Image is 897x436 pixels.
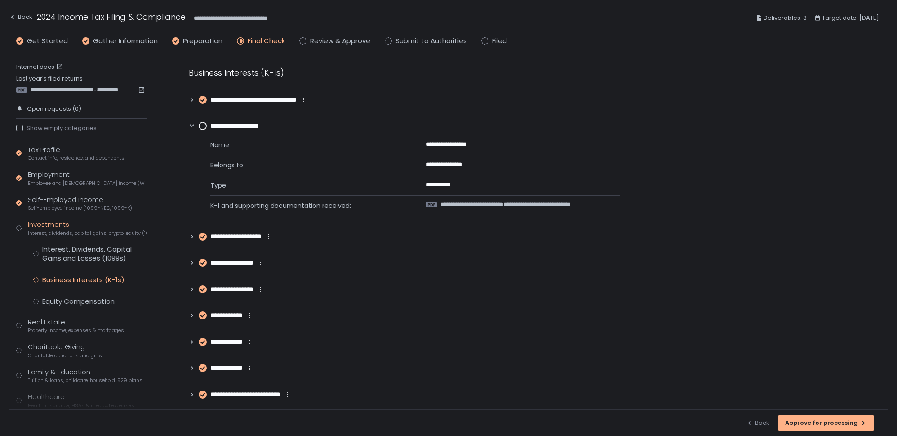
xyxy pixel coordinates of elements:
span: Get Started [27,36,68,46]
span: Name [210,140,404,149]
div: Equity Compensation [42,297,115,306]
span: Submit to Authorities [395,36,467,46]
a: Internal docs [16,63,65,71]
div: Charitable Giving [28,342,102,359]
div: Back [9,12,32,22]
div: Last year's filed returns [16,75,147,94]
button: Approve for processing [778,415,874,431]
div: Family & Education [28,367,142,384]
button: Back [9,11,32,26]
div: Employment [28,170,147,187]
div: Business Interests (K-1s) [42,275,124,284]
span: Gather Information [93,36,158,46]
button: Back [746,415,769,431]
h1: 2024 Income Tax Filing & Compliance [37,11,186,23]
span: K-1 and supporting documentation received: [210,201,404,210]
span: Self-employed income (1099-NEC, 1099-K) [28,205,132,211]
div: Tax Profile [28,145,124,162]
span: Preparation [183,36,222,46]
div: Investments [28,220,147,237]
div: Self-Employed Income [28,195,132,212]
div: Real Estate [28,317,124,334]
span: Interest, dividends, capital gains, crypto, equity (1099s, K-1s) [28,230,147,237]
div: Healthcare [28,392,134,409]
span: Charitable donations and gifts [28,352,102,359]
div: Business Interests (K-1s) [189,67,620,79]
span: Health insurance, HSAs & medical expenses [28,402,134,409]
span: Review & Approve [310,36,370,46]
span: Final Check [248,36,285,46]
span: Deliverables: 3 [764,13,807,23]
span: Contact info, residence, and dependents [28,155,124,162]
span: Property income, expenses & mortgages [28,327,124,334]
div: Approve for processing [785,419,867,427]
span: Type [210,181,404,190]
span: Filed [492,36,507,46]
span: Open requests (0) [27,105,81,113]
span: Target date: [DATE] [822,13,879,23]
div: Back [746,419,769,427]
span: Employee and [DEMOGRAPHIC_DATA] income (W-2s) [28,180,147,187]
span: Belongs to [210,161,404,170]
span: Tuition & loans, childcare, household, 529 plans [28,377,142,384]
div: Interest, Dividends, Capital Gains and Losses (1099s) [42,245,147,263]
